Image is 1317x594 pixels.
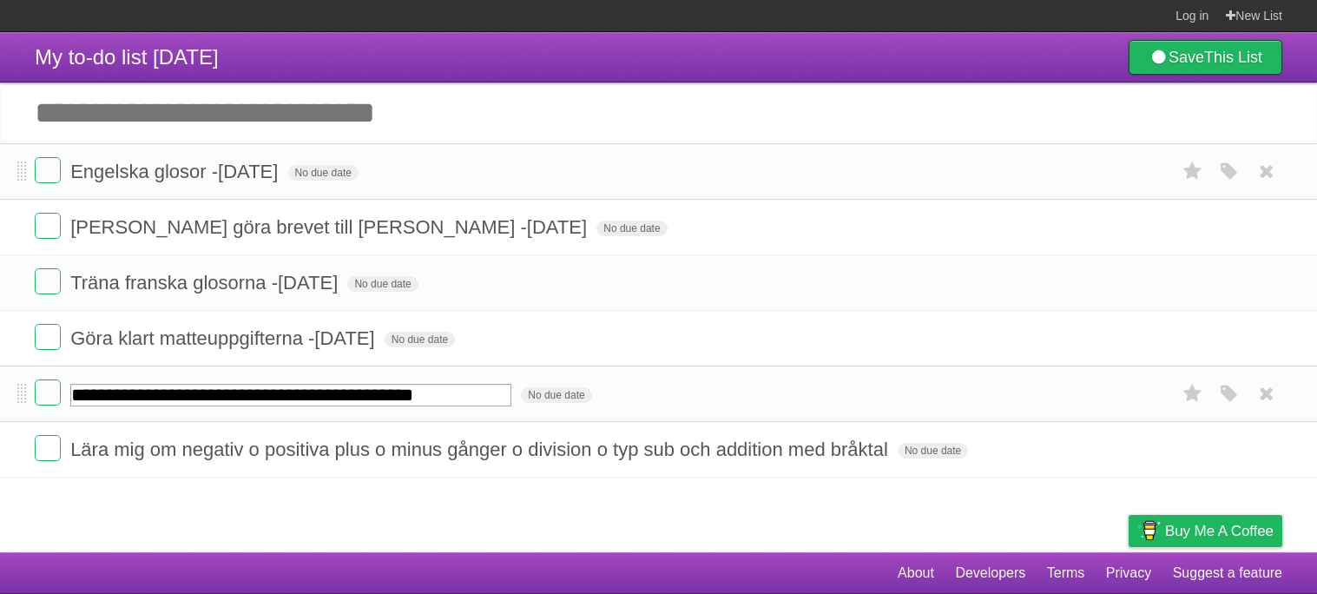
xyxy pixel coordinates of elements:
[347,276,418,292] span: No due date
[1165,516,1274,546] span: Buy me a coffee
[35,379,61,406] label: Done
[521,387,591,403] span: No due date
[70,272,342,294] span: Träna franska glosorna -[DATE]
[70,161,282,182] span: Engelska glosor -[DATE]
[898,443,968,459] span: No due date
[288,165,359,181] span: No due date
[1176,157,1209,186] label: Star task
[35,157,61,183] label: Done
[385,332,455,347] span: No due date
[70,216,591,238] span: [PERSON_NAME] göra brevet till [PERSON_NAME] -[DATE]
[1173,557,1282,590] a: Suggest a feature
[1176,379,1209,408] label: Star task
[35,268,61,294] label: Done
[1047,557,1085,590] a: Terms
[70,439,892,460] span: Lära mig om negativ o positiva plus o minus gånger o division o typ sub och addition med bråktal
[898,557,934,590] a: About
[35,324,61,350] label: Done
[596,221,667,236] span: No due date
[955,557,1025,590] a: Developers
[1129,515,1282,547] a: Buy me a coffee
[1129,40,1282,75] a: SaveThis List
[1137,516,1161,545] img: Buy me a coffee
[35,435,61,461] label: Done
[1106,557,1151,590] a: Privacy
[35,45,219,69] span: My to-do list [DATE]
[1204,49,1262,66] b: This List
[35,213,61,239] label: Done
[70,327,379,349] span: Göra klart matteuppgifterna -[DATE]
